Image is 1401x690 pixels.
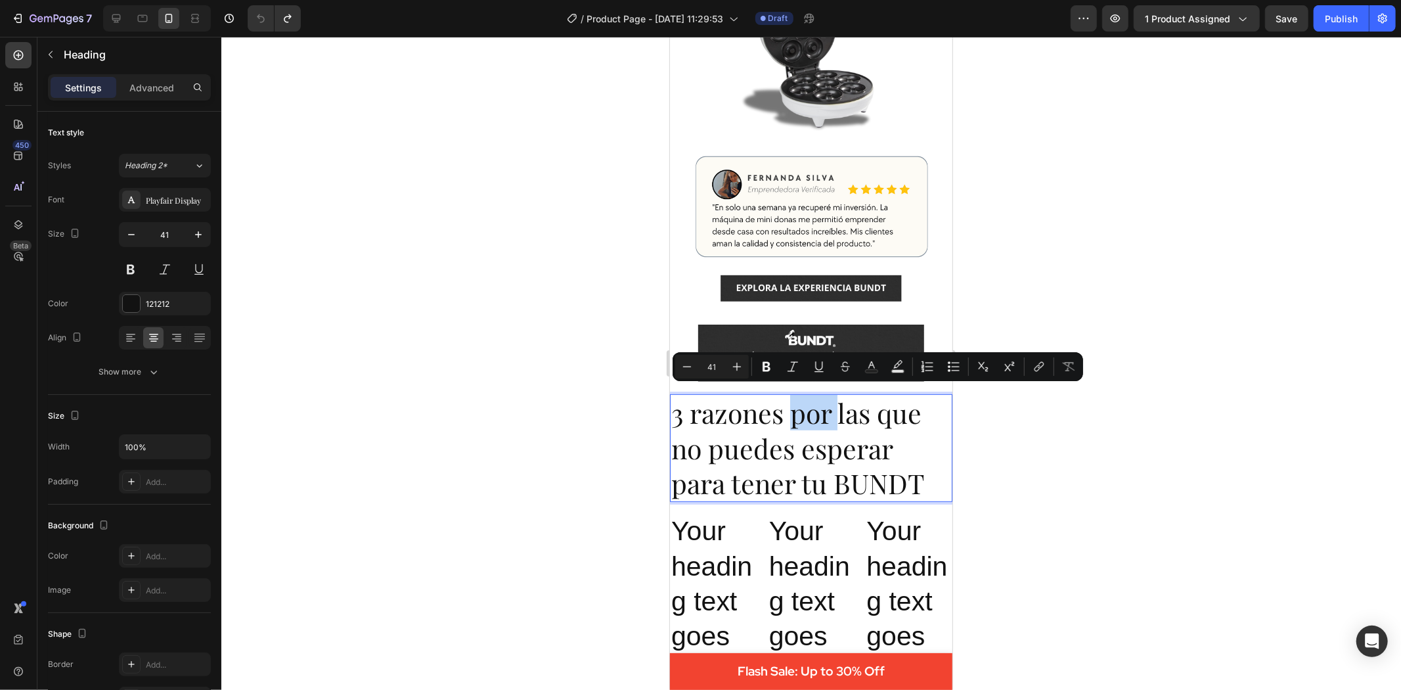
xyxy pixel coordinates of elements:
div: Show more [99,365,160,379]
div: Add... [146,476,208,488]
div: 121212 [146,298,208,310]
div: Shape [48,626,90,643]
div: Text style [48,127,84,139]
div: Undo/Redo [248,5,301,32]
button: 1 product assigned [1134,5,1260,32]
p: Advanced [129,81,174,95]
div: Publish [1325,12,1358,26]
p: Settings [65,81,102,95]
button: Publish [1314,5,1369,32]
div: Open Intercom Messenger [1356,626,1388,657]
span: 1 product assigned [1145,12,1230,26]
p: 3 razones por las que no puedes esperar para tener tu BUNDT [1,359,281,464]
div: Color [48,550,68,562]
div: Size [48,407,83,425]
span: Save [1276,13,1298,24]
iframe: Design area [670,37,952,690]
div: Width [48,441,70,453]
h2: Your heading text goes here [98,476,185,653]
h2: Your heading text goes here [195,476,282,653]
div: Playfair Display [146,195,208,206]
div: Color [48,298,68,310]
p: Heading [64,47,206,62]
div: Background [48,517,112,535]
button: Show more [48,360,211,384]
span: Product Page - [DATE] 11:29:53 [587,12,724,26]
input: Auto [120,435,210,459]
span: Draft [768,12,788,24]
button: Heading 2* [119,154,211,177]
div: Border [48,658,74,670]
div: Align [48,329,85,347]
button: Save [1265,5,1308,32]
div: Add... [146,551,208,563]
div: Size [48,225,83,243]
div: 450 [12,140,32,150]
div: Padding [48,476,78,488]
div: Image [48,584,71,596]
img: image_demo.jpg [28,235,254,270]
img: image_demo.jpg [28,283,254,347]
div: Styles [48,160,71,172]
p: 7 [86,11,92,26]
div: Font [48,194,64,206]
div: Add... [146,659,208,671]
span: Heading 2* [125,160,167,172]
span: / [581,12,585,26]
div: Editor contextual toolbar [673,352,1083,381]
div: Beta [10,241,32,251]
div: Add... [146,585,208,597]
button: 7 [5,5,98,32]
